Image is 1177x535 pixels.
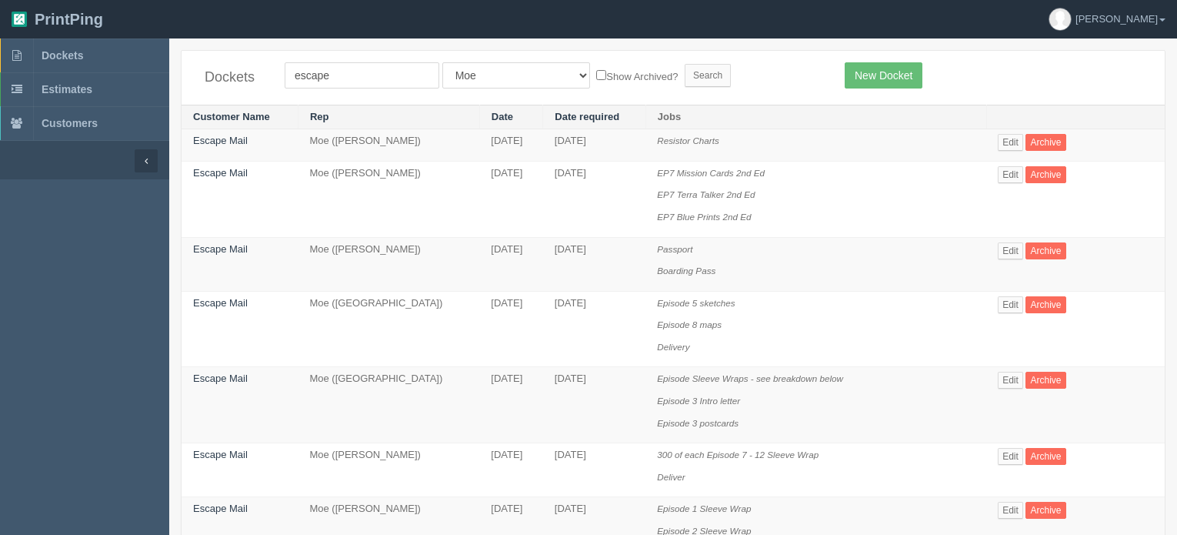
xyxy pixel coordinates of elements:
[193,297,248,309] a: Escape Mail
[285,62,439,89] input: Customer Name
[657,472,685,482] i: Deliver
[193,373,248,384] a: Escape Mail
[205,70,262,85] h4: Dockets
[543,161,646,237] td: [DATE]
[193,111,270,122] a: Customer Name
[657,244,692,254] i: Passport
[657,373,843,383] i: Episode Sleeve Wraps - see breakdown below
[1049,8,1071,30] img: avatar_default-7531ab5dedf162e01f1e0bb0964e6a185e93c5c22dfe317fb01d7f8cd2b1632c.jpg
[657,396,740,406] i: Episode 3 Intro letter
[998,134,1023,151] a: Edit
[543,443,646,497] td: [DATE]
[492,111,513,122] a: Date
[298,161,479,237] td: Moe ([PERSON_NAME])
[657,189,755,199] i: EP7 Terra Talker 2nd Ed
[479,367,542,443] td: [DATE]
[998,448,1023,465] a: Edit
[685,64,731,87] input: Search
[12,12,27,27] img: logo-3e63b451c926e2ac314895c53de4908e5d424f24456219fb08d385ab2e579770.png
[298,237,479,291] td: Moe ([PERSON_NAME])
[42,117,98,129] span: Customers
[596,67,678,85] label: Show Archived?
[42,49,83,62] span: Dockets
[479,237,542,291] td: [DATE]
[1025,502,1065,519] a: Archive
[479,129,542,162] td: [DATE]
[1025,242,1065,259] a: Archive
[193,503,248,514] a: Escape Mail
[543,291,646,367] td: [DATE]
[657,319,722,329] i: Episode 8 maps
[998,166,1023,183] a: Edit
[479,291,542,367] td: [DATE]
[298,443,479,497] td: Moe ([PERSON_NAME])
[596,70,606,80] input: Show Archived?
[193,135,248,146] a: Escape Mail
[657,135,719,145] i: Resistor Charts
[193,243,248,255] a: Escape Mail
[42,83,92,95] span: Estimates
[543,129,646,162] td: [DATE]
[479,161,542,237] td: [DATE]
[657,503,751,513] i: Episode 1 Sleeve Wrap
[298,291,479,367] td: Moe ([GEOGRAPHIC_DATA])
[1025,372,1065,389] a: Archive
[657,418,739,428] i: Episode 3 postcards
[479,443,542,497] td: [DATE]
[298,367,479,443] td: Moe ([GEOGRAPHIC_DATA])
[1025,448,1065,465] a: Archive
[193,167,248,179] a: Escape Mail
[1025,296,1065,313] a: Archive
[998,296,1023,313] a: Edit
[998,242,1023,259] a: Edit
[555,111,619,122] a: Date required
[657,168,765,178] i: EP7 Mission Cards 2nd Ed
[657,266,715,276] i: Boarding Pass
[657,450,819,460] i: 300 of each Episode 7 - 12 Sleeve Wrap
[193,449,248,460] a: Escape Mail
[298,129,479,162] td: Moe ([PERSON_NAME])
[543,237,646,291] td: [DATE]
[310,111,329,122] a: Rep
[1025,166,1065,183] a: Archive
[845,62,922,89] a: New Docket
[657,298,735,308] i: Episode 5 sketches
[645,105,986,129] th: Jobs
[1025,134,1065,151] a: Archive
[543,367,646,443] td: [DATE]
[998,372,1023,389] a: Edit
[998,502,1023,519] a: Edit
[657,342,689,352] i: Delivery
[657,212,751,222] i: EP7 Blue Prints 2nd Ed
